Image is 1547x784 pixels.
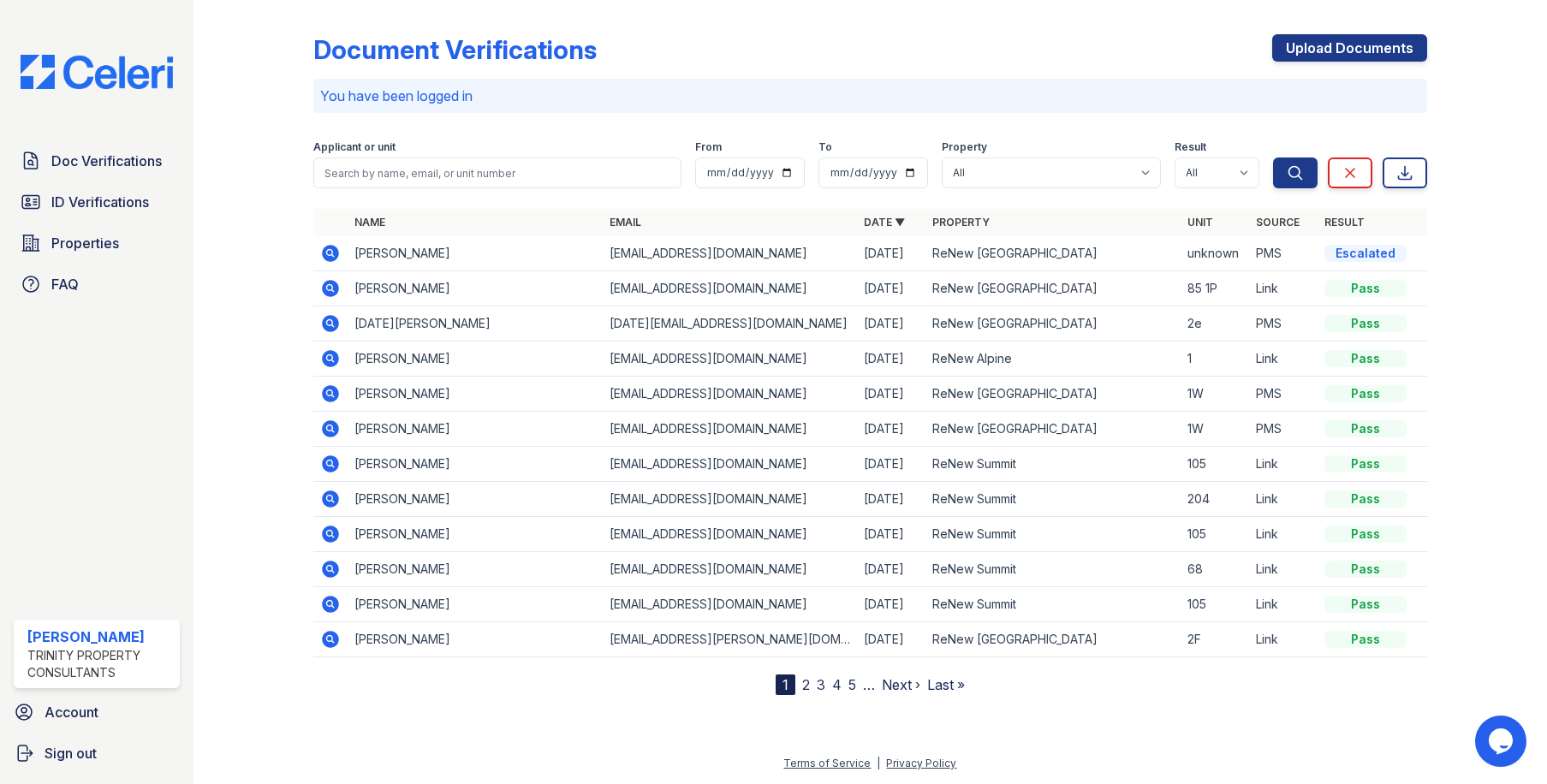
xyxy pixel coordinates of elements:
a: Property [932,216,990,229]
label: Property [942,140,987,154]
span: … [863,674,875,695]
a: Properties [14,226,180,260]
div: Pass [1324,385,1407,402]
td: 1W [1181,377,1249,412]
a: Next › [882,676,920,693]
td: [DATE] [857,622,925,657]
td: [PERSON_NAME] [348,447,602,482]
td: [DATE] [857,482,925,517]
td: [PERSON_NAME] [348,622,602,657]
td: Link [1249,517,1318,552]
td: [PERSON_NAME] [348,552,602,587]
div: Pass [1324,455,1407,472]
td: [DATE] [857,342,925,377]
td: Link [1249,622,1318,657]
td: [DATE] [857,587,925,622]
td: 2F [1181,622,1249,657]
td: PMS [1249,306,1318,342]
div: Pass [1324,420,1407,437]
td: [EMAIL_ADDRESS][PERSON_NAME][DOMAIN_NAME] [603,622,857,657]
td: 1W [1181,412,1249,447]
div: Pass [1324,561,1407,578]
td: 1 [1181,342,1249,377]
td: Link [1249,342,1318,377]
span: Properties [51,233,119,253]
td: [EMAIL_ADDRESS][DOMAIN_NAME] [603,377,857,412]
td: ReNew [GEOGRAPHIC_DATA] [925,236,1180,271]
div: Pass [1324,315,1407,332]
td: PMS [1249,236,1318,271]
td: PMS [1249,377,1318,412]
td: ReNew Summit [925,517,1180,552]
td: [DATE] [857,236,925,271]
td: ReNew [GEOGRAPHIC_DATA] [925,377,1180,412]
td: 85 1P [1181,271,1249,306]
td: ReNew [GEOGRAPHIC_DATA] [925,412,1180,447]
div: | [877,757,880,769]
a: Last » [927,676,965,693]
td: [EMAIL_ADDRESS][DOMAIN_NAME] [603,482,857,517]
a: Sign out [7,736,187,770]
td: [DATE][EMAIL_ADDRESS][DOMAIN_NAME] [603,306,857,342]
label: Result [1175,140,1206,154]
td: [PERSON_NAME] [348,412,602,447]
span: Doc Verifications [51,151,162,171]
a: Result [1324,216,1365,229]
td: [DATE][PERSON_NAME] [348,306,602,342]
div: Pass [1324,631,1407,648]
td: ReNew Summit [925,447,1180,482]
a: 3 [817,676,825,693]
td: [DATE] [857,517,925,552]
a: Account [7,695,187,729]
label: From [695,140,722,154]
iframe: chat widget [1475,716,1530,767]
div: Pass [1324,490,1407,508]
a: Email [610,216,641,229]
td: [PERSON_NAME] [348,271,602,306]
div: [PERSON_NAME] [27,627,173,647]
a: Name [354,216,385,229]
td: 2e [1181,306,1249,342]
td: Link [1249,271,1318,306]
span: Sign out [45,743,97,763]
td: [DATE] [857,412,925,447]
div: Pass [1324,280,1407,297]
td: [PERSON_NAME] [348,482,602,517]
td: [PERSON_NAME] [348,587,602,622]
td: [PERSON_NAME] [348,236,602,271]
td: [EMAIL_ADDRESS][DOMAIN_NAME] [603,447,857,482]
td: [EMAIL_ADDRESS][DOMAIN_NAME] [603,342,857,377]
td: [EMAIL_ADDRESS][DOMAIN_NAME] [603,552,857,587]
img: CE_Logo_Blue-a8612792a0a2168367f1c8372b55b34899dd931a85d93a1a3d3e32e68fde9ad4.png [7,55,187,89]
span: FAQ [51,274,79,294]
div: Trinity Property Consultants [27,647,173,681]
div: Pass [1324,596,1407,613]
td: [EMAIL_ADDRESS][DOMAIN_NAME] [603,236,857,271]
td: ReNew Alpine [925,342,1180,377]
a: Doc Verifications [14,144,180,178]
span: ID Verifications [51,192,149,212]
input: Search by name, email, or unit number [313,157,681,188]
td: ReNew Summit [925,482,1180,517]
td: [EMAIL_ADDRESS][DOMAIN_NAME] [603,271,857,306]
div: Pass [1324,350,1407,367]
a: Terms of Service [783,757,871,769]
td: [PERSON_NAME] [348,517,602,552]
td: Link [1249,552,1318,587]
div: Document Verifications [313,34,597,65]
td: unknown [1181,236,1249,271]
td: [EMAIL_ADDRESS][DOMAIN_NAME] [603,517,857,552]
p: You have been logged in [320,86,1419,106]
div: Escalated [1324,245,1407,262]
td: [PERSON_NAME] [348,377,602,412]
td: [PERSON_NAME] [348,342,602,377]
td: 105 [1181,517,1249,552]
td: ReNew [GEOGRAPHIC_DATA] [925,622,1180,657]
td: [EMAIL_ADDRESS][DOMAIN_NAME] [603,587,857,622]
a: 4 [832,676,842,693]
a: Upload Documents [1272,34,1427,62]
td: 204 [1181,482,1249,517]
td: [DATE] [857,271,925,306]
label: Applicant or unit [313,140,396,154]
